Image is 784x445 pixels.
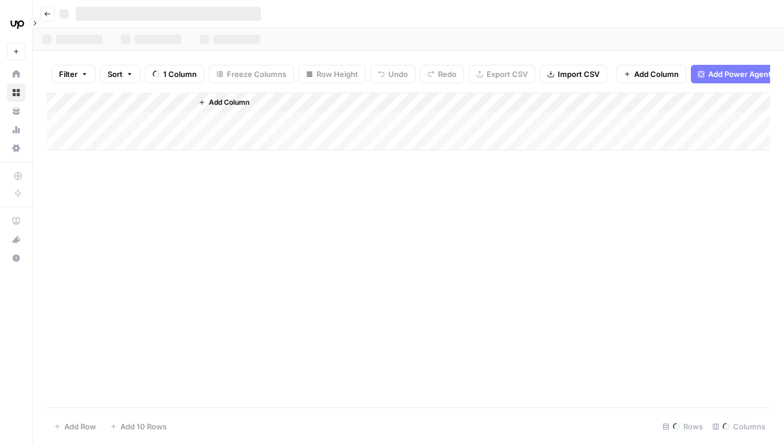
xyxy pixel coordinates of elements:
a: Browse [7,83,25,102]
span: Export CSV [487,68,528,80]
span: Add Row [64,421,96,432]
a: Settings [7,139,25,157]
button: Workspace: Upwork [7,9,25,38]
button: Sort [100,65,141,83]
span: 1 Column [163,68,197,80]
span: Add Column [634,68,679,80]
span: Filter [59,68,78,80]
button: Redo [420,65,464,83]
a: Your Data [7,102,25,120]
button: Add Row [47,417,103,436]
button: Add Column [616,65,686,83]
span: Import CSV [558,68,599,80]
a: Usage [7,120,25,139]
span: Sort [108,68,123,80]
span: Redo [438,68,457,80]
button: 1 Column [145,65,204,83]
span: Undo [388,68,408,80]
button: Row Height [299,65,366,83]
button: Import CSV [540,65,607,83]
button: What's new? [7,230,25,249]
div: Rows [658,417,708,436]
button: Add 10 Rows [103,417,174,436]
button: Help + Support [7,249,25,267]
span: Add 10 Rows [120,421,167,432]
span: Row Height [316,68,358,80]
div: Columns [708,417,770,436]
button: Undo [370,65,415,83]
span: Freeze Columns [227,68,286,80]
a: Home [7,65,25,83]
span: Add Power Agent [708,68,771,80]
div: What's new? [8,231,25,248]
button: Export CSV [469,65,535,83]
span: Add Column [209,97,249,108]
button: Filter [51,65,95,83]
button: Add Column [194,95,254,110]
button: Freeze Columns [209,65,294,83]
button: Add Power Agent [691,65,778,83]
a: AirOps Academy [7,212,25,230]
img: Upwork Logo [7,13,28,34]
